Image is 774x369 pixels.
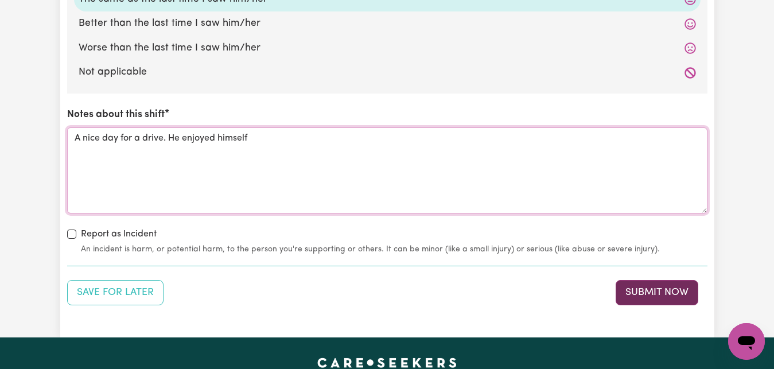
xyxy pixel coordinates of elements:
[67,127,707,213] textarea: A nice day for a drive. He enjoyed himself
[79,16,696,31] label: Better than the last time I saw him/her
[728,323,765,360] iframe: Button to launch messaging window
[317,358,457,367] a: Careseekers home page
[79,65,696,80] label: Not applicable
[79,41,696,56] label: Worse than the last time I saw him/her
[81,227,157,241] label: Report as Incident
[67,107,165,122] label: Notes about this shift
[67,280,164,305] button: Save your job report
[81,243,707,255] small: An incident is harm, or potential harm, to the person you're supporting or others. It can be mino...
[616,280,698,305] button: Submit your job report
